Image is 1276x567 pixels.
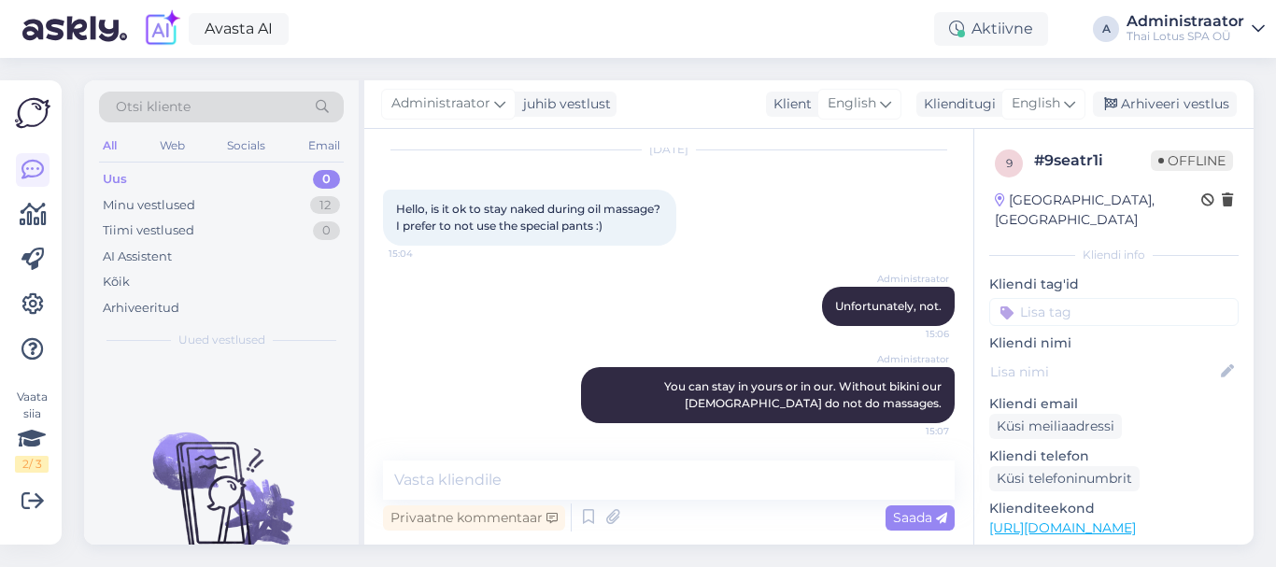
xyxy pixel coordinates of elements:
p: Kliendi nimi [989,333,1239,353]
div: Aktiivne [934,12,1048,46]
span: English [828,93,876,114]
span: 9 [1006,156,1013,170]
span: Saada [893,509,947,526]
div: Kõik [103,273,130,291]
div: Arhiveeri vestlus [1093,92,1237,117]
span: Administraator [877,272,949,286]
div: Email [305,134,344,158]
img: No chats [84,399,359,567]
div: All [99,134,121,158]
span: 15:04 [389,247,459,261]
div: Thai Lotus SPA OÜ [1127,29,1244,44]
div: Küsi telefoninumbrit [989,466,1140,491]
div: Kliendi info [989,247,1239,263]
div: [GEOGRAPHIC_DATA], [GEOGRAPHIC_DATA] [995,191,1201,230]
div: Vaata siia [15,389,49,473]
p: Kliendi telefon [989,447,1239,466]
img: Askly Logo [15,95,50,131]
input: Lisa nimi [990,361,1217,382]
div: Administraator [1127,14,1244,29]
a: Avasta AI [189,13,289,45]
div: 12 [310,196,340,215]
span: Uued vestlused [178,332,265,348]
span: 15:07 [879,424,949,438]
span: Hello, is it ok to stay naked during oil massage? I prefer to not use the special pants :) [396,202,663,233]
p: Klienditeekond [989,499,1239,518]
div: Web [156,134,189,158]
span: Offline [1151,150,1233,171]
div: A [1093,16,1119,42]
p: Vaata edasi ... [989,544,1239,560]
a: AdministraatorThai Lotus SPA OÜ [1127,14,1265,44]
div: # 9seatr1i [1034,149,1151,172]
div: Privaatne kommentaar [383,505,565,531]
input: Lisa tag [989,298,1239,326]
div: Klienditugi [916,94,996,114]
div: 2 / 3 [15,456,49,473]
div: Arhiveeritud [103,299,179,318]
span: Administraator [391,93,490,114]
div: 0 [313,170,340,189]
p: Kliendi email [989,394,1239,414]
div: juhib vestlust [516,94,611,114]
div: Socials [223,134,269,158]
span: Unfortunately, not. [835,299,942,313]
div: Uus [103,170,127,189]
span: Otsi kliente [116,97,191,117]
div: [DATE] [383,141,955,158]
span: English [1012,93,1060,114]
p: Kliendi tag'id [989,275,1239,294]
img: explore-ai [142,9,181,49]
span: 15:06 [879,327,949,341]
span: You can stay in yours or in our. Without bikini our [DEMOGRAPHIC_DATA] do not do massages. [664,379,944,410]
div: Minu vestlused [103,196,195,215]
div: Tiimi vestlused [103,221,194,240]
div: Klient [766,94,812,114]
div: Küsi meiliaadressi [989,414,1122,439]
a: [URL][DOMAIN_NAME] [989,519,1136,536]
div: AI Assistent [103,248,172,266]
span: Administraator [877,352,949,366]
div: 0 [313,221,340,240]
